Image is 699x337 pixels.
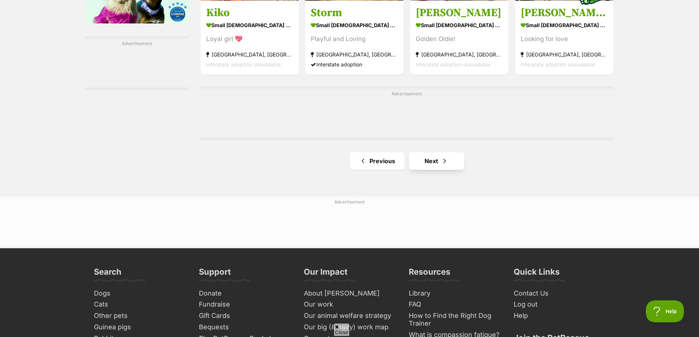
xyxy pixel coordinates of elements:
a: Contact Us [511,288,608,299]
span: Close [334,323,350,336]
a: How to Find the Right Dog Trainer [406,310,503,329]
h3: Search [94,267,121,281]
h3: [PERSON_NAME] [416,6,503,20]
strong: small [DEMOGRAPHIC_DATA] Dog [206,20,293,30]
a: Our work [301,299,398,310]
a: Our animal welfare strategy [301,310,398,322]
a: Guinea pigs [91,322,189,333]
a: Previous page [350,152,405,170]
a: Next page [409,152,464,170]
a: Bequests [196,322,294,333]
h3: Support [199,267,231,281]
a: FAQ [406,299,503,310]
a: Our big (& hairy) work map [301,322,398,333]
strong: small [DEMOGRAPHIC_DATA] Dog [521,20,608,30]
strong: [GEOGRAPHIC_DATA], [GEOGRAPHIC_DATA] [206,50,293,59]
a: [PERSON_NAME] and [PERSON_NAME] small [DEMOGRAPHIC_DATA] Dog Looking for love [GEOGRAPHIC_DATA], ... [515,0,613,75]
a: Fundraise [196,299,294,310]
a: Gift Cards [196,310,294,322]
iframe: Help Scout Beacon - Open [646,300,684,322]
a: About [PERSON_NAME] [301,288,398,299]
h3: Resources [409,267,450,281]
a: Library [406,288,503,299]
a: [PERSON_NAME] small [DEMOGRAPHIC_DATA] Dog Golden Oldie! [GEOGRAPHIC_DATA], [GEOGRAPHIC_DATA] Int... [410,0,508,75]
strong: small [DEMOGRAPHIC_DATA] Dog [311,20,398,30]
h3: Quick Links [514,267,560,281]
div: Advertisement [85,36,189,90]
a: Cats [91,299,189,310]
h3: Our Impact [304,267,347,281]
div: Playful and Loving [311,34,398,44]
a: Kiko small [DEMOGRAPHIC_DATA] Dog Loyal girl 💖 [GEOGRAPHIC_DATA], [GEOGRAPHIC_DATA] Interstate ad... [201,0,299,75]
h3: Storm [311,6,398,20]
h3: Kiko [206,6,293,20]
nav: Pagination [200,152,614,170]
h3: [PERSON_NAME] and [PERSON_NAME] [521,6,608,20]
a: Help [511,310,608,322]
span: Interstate adoption unavailable [206,61,281,67]
div: Interstate adoption [311,59,398,69]
a: Other pets [91,310,189,322]
a: Storm small [DEMOGRAPHIC_DATA] Dog Playful and Loving [GEOGRAPHIC_DATA], [GEOGRAPHIC_DATA] Inters... [305,0,403,75]
a: Log out [511,299,608,310]
strong: small [DEMOGRAPHIC_DATA] Dog [416,20,503,30]
a: Donate [196,288,294,299]
span: Interstate adoption unavailable [521,61,595,67]
strong: [GEOGRAPHIC_DATA], [GEOGRAPHIC_DATA] [521,50,608,59]
div: Loyal girl 💖 [206,34,293,44]
span: Interstate adoption unavailable [416,61,490,67]
div: Advertisement [200,87,614,140]
strong: [GEOGRAPHIC_DATA], [GEOGRAPHIC_DATA] [416,50,503,59]
div: Looking for love [521,34,608,44]
div: Golden Oldie! [416,34,503,44]
strong: [GEOGRAPHIC_DATA], [GEOGRAPHIC_DATA] [311,50,398,59]
a: Dogs [91,288,189,299]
